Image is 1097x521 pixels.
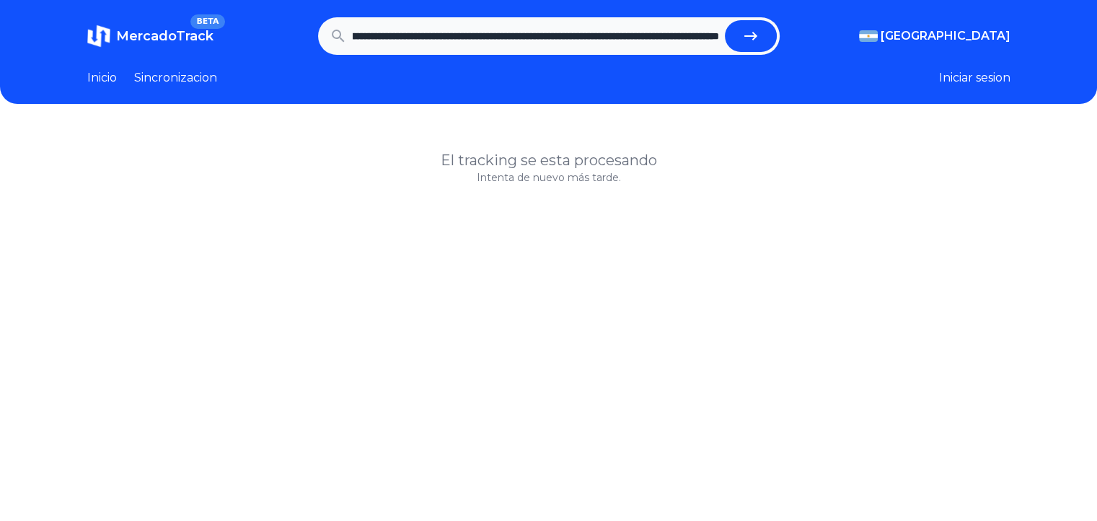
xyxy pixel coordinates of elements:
[87,150,1010,170] h1: El tracking se esta procesando
[881,27,1010,45] span: [GEOGRAPHIC_DATA]
[190,14,224,29] span: BETA
[87,25,213,48] a: MercadoTrackBETA
[87,25,110,48] img: MercadoTrack
[939,69,1010,87] button: Iniciar sesion
[87,69,117,87] a: Inicio
[859,30,878,42] img: Argentina
[87,170,1010,185] p: Intenta de nuevo más tarde.
[859,27,1010,45] button: [GEOGRAPHIC_DATA]
[134,69,217,87] a: Sincronizacion
[116,28,213,44] span: MercadoTrack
